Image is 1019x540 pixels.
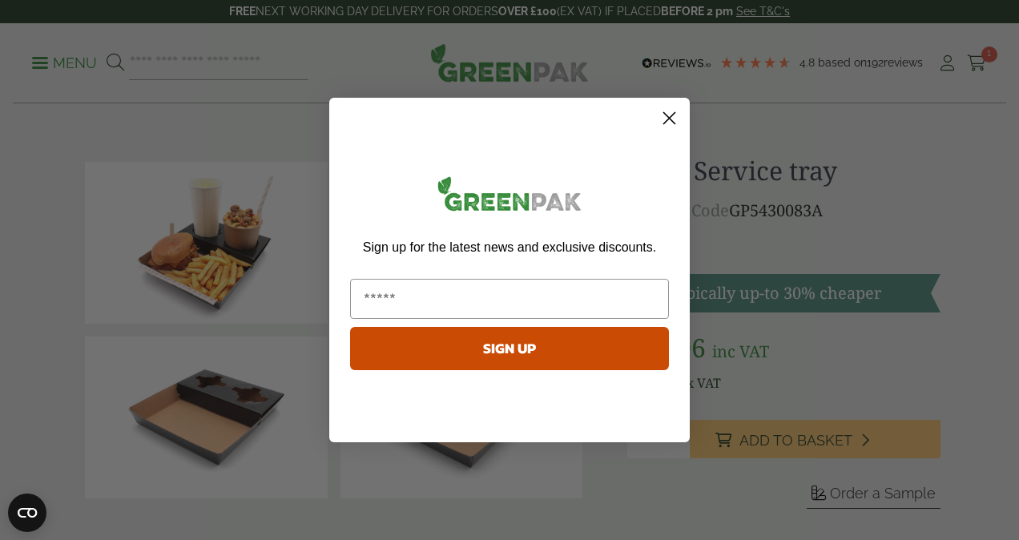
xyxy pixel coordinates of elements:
[350,327,669,370] button: SIGN UP
[350,170,669,224] img: greenpak_logo
[8,494,46,532] button: Open CMP widget
[363,240,656,254] span: Sign up for the latest news and exclusive discounts.
[350,279,669,319] input: Email
[655,104,683,132] button: Close dialog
